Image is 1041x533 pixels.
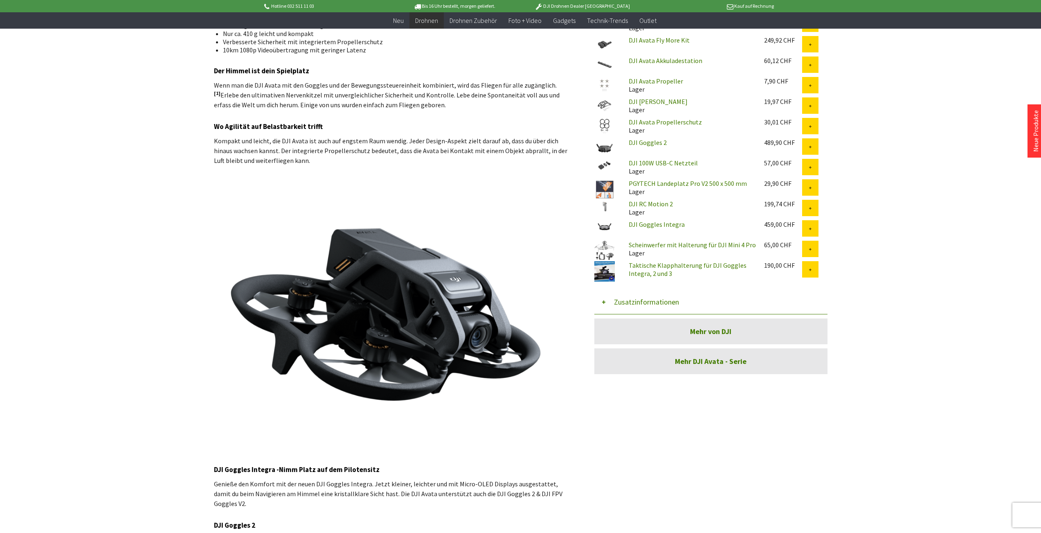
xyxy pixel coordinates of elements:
[764,138,802,147] div: 489,90 CHF
[223,38,563,46] li: Verbesserte Sicherheit mit integriertem Propellerschutz
[764,241,802,249] div: 65,00 CHF
[387,12,409,29] a: Neu
[764,118,802,126] div: 30,01 CHF
[646,1,774,11] p: Kauf auf Rechnung
[629,159,698,167] a: DJI 100W USB-C Netzteil
[279,465,380,474] strong: Nimm Platz auf dem Pilotensitz
[594,118,615,134] img: DJI Avata Propellerschutz
[594,159,615,172] img: DJI 100W USB-C Netzteil
[263,1,391,11] p: Hotline 032 511 11 03
[503,12,547,29] a: Foto + Video
[223,29,563,38] li: Nur ca. 410 g leicht und kompakt
[587,16,628,25] span: Technik-Trends
[594,348,827,374] a: Mehr DJI Avata - Serie
[223,46,563,54] li: 10km 1080p Videoübertragung mit geringer Latenz
[508,16,542,25] span: Foto + Video
[553,16,576,25] span: Gadgets
[594,220,615,234] img: DJI Goggles Integra
[214,66,309,75] strong: Der Himmel ist dein Spielplatz
[629,77,683,85] a: DJI Avata Propeller
[214,80,570,110] p: Wenn man die DJI Avata mit den Goggles und der Bewegungssteuereinheit kombiniert, wird das Fliege...
[629,138,667,147] a: DJI Goggles 2
[450,16,497,25] span: Drohnen Zubehör
[622,97,758,114] div: Lager
[629,261,746,278] a: Taktische Klapphalterung für DJI Goggles Integra, 2 und 3
[581,12,634,29] a: Technik-Trends
[415,16,438,25] span: Drohnen
[594,241,615,260] img: Scheinwerfer mit Halterung für DJI Mini 4 Pro
[764,56,802,65] div: 60,12 CHF
[622,200,758,216] div: Lager
[764,159,802,167] div: 57,00 CHF
[622,241,758,257] div: Lager
[764,179,802,187] div: 29,90 CHF
[594,56,615,73] img: DJI Avata Akkuladestation
[639,16,657,25] span: Outlet
[409,12,444,29] a: Drohnen
[518,1,646,11] p: DJI Drohnen Dealer [GEOGRAPHIC_DATA]
[594,36,615,52] img: DJI Avata Fly More Kit
[764,261,802,269] div: 190,00 CHF
[629,241,756,249] a: Scheinwerfer mit Halterung für DJI Mini 4 Pro
[629,118,702,126] a: DJI Avata Propellerschutz
[764,97,802,106] div: 19,97 CHF
[594,77,615,93] img: DJI Avata Propeller
[594,290,827,314] button: Zusatzinformationen
[629,97,688,106] a: DJI [PERSON_NAME]
[629,200,673,208] a: DJI RC Motion 2
[629,220,685,228] a: DJI Goggles Integra
[629,179,747,187] a: PGYTECH Landeplatz Pro V2 500 x 500 mm
[214,479,570,508] p: Genieße den Komfort mit der neuen DJI Goggles Integra. Jetzt kleiner, leichter und mit Micro-OLED...
[594,200,615,213] img: DJI RC Motion 2
[764,77,802,85] div: 7,90 CHF
[594,97,615,114] img: DJI Avata Oberschale
[622,159,758,175] div: Lager
[1032,110,1040,152] a: Neue Produkte
[214,122,323,131] strong: Wo Agilität auf Belastbarkeit trifft
[393,16,404,25] span: Neu
[634,12,662,29] a: Outlet
[594,318,827,344] a: Mehr von DJI
[214,136,570,165] p: Kompakt und leicht, die DJI Avata ist auch auf engstem Raum wendig. Jeder Design-Aspekt zielt dar...
[391,1,518,11] p: Bis 16 Uhr bestellt, morgen geliefert.
[622,118,758,134] div: Lager
[629,36,690,44] a: DJI Avata Fly More Kit
[622,77,758,93] div: Lager
[622,179,758,196] div: Lager
[764,200,802,208] div: 199,74 CHF
[594,261,615,282] img: Taktische Klapphalterung für DJI Goggles Integra, 2 und 3
[764,220,802,228] div: 459,00 CHF
[547,12,581,29] a: Gadgets
[214,174,570,453] img: droneMr6BmFfJmazjR
[594,179,615,200] img: PGYTECH Landeplatz Pro V2 500 x 500 mm
[594,138,615,159] img: DJI Goggles 2
[214,90,220,96] sup: [1]
[214,465,279,474] strong: DJI Goggles Integra -
[629,56,702,65] a: DJI Avata Akkuladestation
[764,36,802,44] div: 249,92 CHF
[444,12,503,29] a: Drohnen Zubehör
[214,521,255,530] strong: DJI Goggles 2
